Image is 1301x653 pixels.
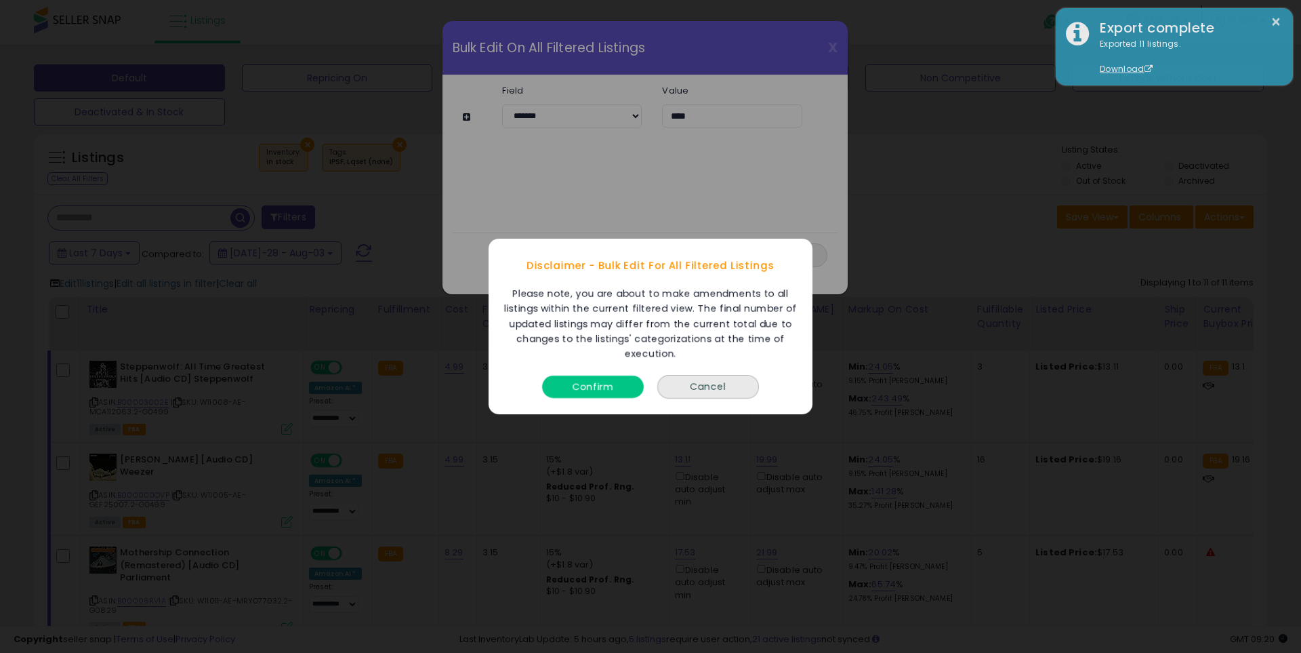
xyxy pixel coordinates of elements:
[1100,63,1153,75] a: Download
[657,375,759,399] button: Cancel
[1090,18,1283,38] div: Export complete
[542,376,644,398] button: Confirm
[489,245,812,286] div: Disclaimer - Bulk Edit For All Filtered Listings
[495,286,806,361] div: Please note, you are about to make amendments to all listings within the current filtered view. T...
[1090,38,1283,76] div: Exported 11 listings.
[1271,14,1281,31] button: ×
